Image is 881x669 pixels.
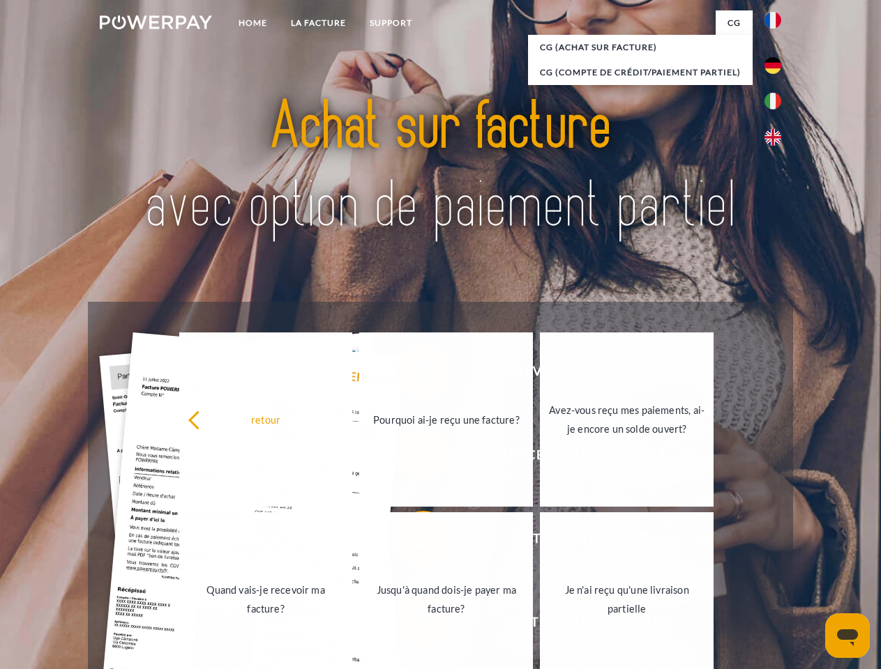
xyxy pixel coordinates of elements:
div: retour [188,410,345,429]
img: de [765,57,781,74]
a: LA FACTURE [279,10,358,36]
a: Avez-vous reçu mes paiements, ai-je encore un solde ouvert? [540,332,714,507]
div: Jusqu'à quand dois-je payer ma facture? [368,580,525,618]
a: CG (achat sur facture) [528,35,753,60]
div: Pourquoi ai-je reçu une facture? [368,410,525,429]
img: it [765,93,781,109]
a: CG (Compte de crédit/paiement partiel) [528,60,753,85]
a: Home [227,10,279,36]
img: logo-powerpay-white.svg [100,15,212,29]
img: en [765,129,781,146]
img: fr [765,12,781,29]
a: Support [358,10,424,36]
img: title-powerpay_fr.svg [133,67,748,267]
div: Quand vais-je recevoir ma facture? [188,580,345,618]
iframe: Bouton de lancement de la fenêtre de messagerie [825,613,870,658]
a: CG [716,10,753,36]
div: Avez-vous reçu mes paiements, ai-je encore un solde ouvert? [548,401,705,438]
div: Je n'ai reçu qu'une livraison partielle [548,580,705,618]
